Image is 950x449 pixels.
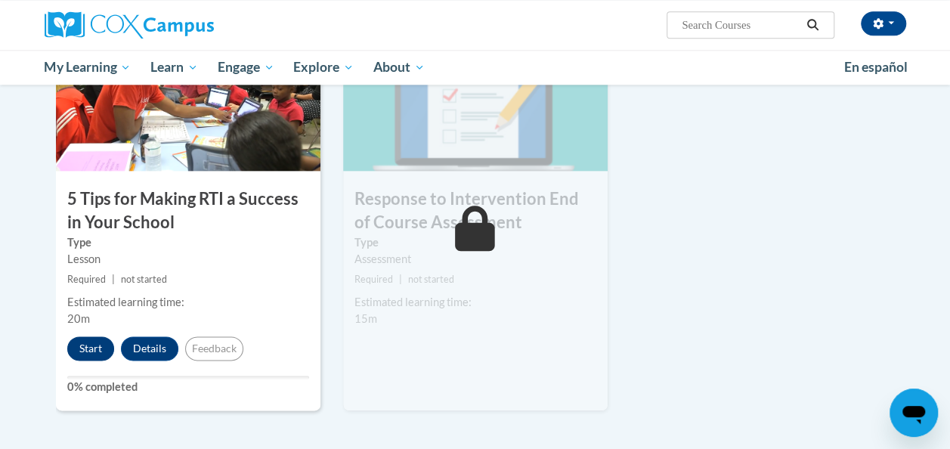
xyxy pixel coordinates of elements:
a: Explore [283,50,364,85]
button: Account Settings [861,11,906,36]
button: Start [67,336,114,361]
span: not started [121,274,167,285]
button: Feedback [185,336,243,361]
iframe: Button to launch messaging window [890,389,938,437]
a: En español [834,51,918,83]
div: Lesson [67,251,309,268]
span: Explore [293,58,354,76]
a: Cox Campus [45,11,317,39]
img: Course Image [56,20,320,171]
span: 20m [67,312,90,325]
a: About [364,50,435,85]
button: Search [801,16,824,34]
span: About [373,58,425,76]
button: Details [121,336,178,361]
h3: Response to Intervention End of Course Assessment [343,187,608,234]
div: Estimated learning time: [354,294,596,311]
img: Course Image [343,20,608,171]
span: not started [408,274,454,285]
div: Main menu [33,50,918,85]
h3: 5 Tips for Making RTI a Success in Your School [56,187,320,234]
div: Assessment [354,251,596,268]
span: 15m [354,312,377,325]
label: Type [354,234,596,251]
span: Required [354,274,393,285]
span: Required [67,274,106,285]
span: En español [844,59,908,75]
span: Engage [218,58,274,76]
label: Type [67,234,309,251]
label: 0% completed [67,379,309,395]
span: Learn [150,58,198,76]
span: | [399,274,402,285]
span: | [112,274,115,285]
a: Learn [141,50,208,85]
img: Cox Campus [45,11,214,39]
div: Estimated learning time: [67,294,309,311]
input: Search Courses [680,16,801,34]
a: Engage [208,50,284,85]
a: My Learning [35,50,141,85]
span: My Learning [44,58,131,76]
